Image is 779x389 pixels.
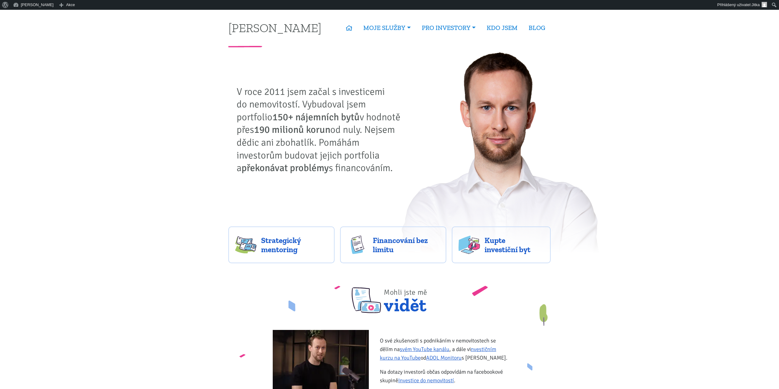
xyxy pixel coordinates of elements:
strong: 150+ nájemních bytů [272,111,360,123]
span: Jitka [751,2,760,7]
strong: překonávat problémy [242,162,329,174]
a: [PERSON_NAME] [228,22,321,34]
p: O své zkušenosti s podnikáním v nemovitostech se dělím na , a dále v od s [PERSON_NAME]. [380,336,509,362]
a: MOJE SLUŽBY [358,21,416,35]
a: PRO INVESTORY [416,21,481,35]
p: Na dotazy investorů občas odpovídám na facebookové skupině . [380,368,509,385]
span: vidět [384,280,427,313]
a: ADOL Monitoru [426,354,462,361]
img: strategy [235,236,257,254]
a: Strategický mentoring [228,226,335,263]
img: finance [347,236,368,254]
a: KDO JSEM [481,21,523,35]
a: Kupte investiční byt [452,226,551,263]
img: flats [459,236,480,254]
p: V roce 2011 jsem začal s investicemi do nemovitostí. Vybudoval jsem portfolio v hodnotě přes od n... [237,85,405,174]
strong: 190 milionů korun [254,124,330,136]
span: Mohli jste mě [384,288,427,297]
span: Kupte investiční byt [485,236,544,254]
a: Financování bez limitu [340,226,446,263]
a: BLOG [523,21,551,35]
a: Investice do nemovitostí [398,377,454,384]
span: Financování bez limitu [373,236,440,254]
span: Strategický mentoring [261,236,328,254]
a: svém YouTube kanálu [400,346,449,353]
